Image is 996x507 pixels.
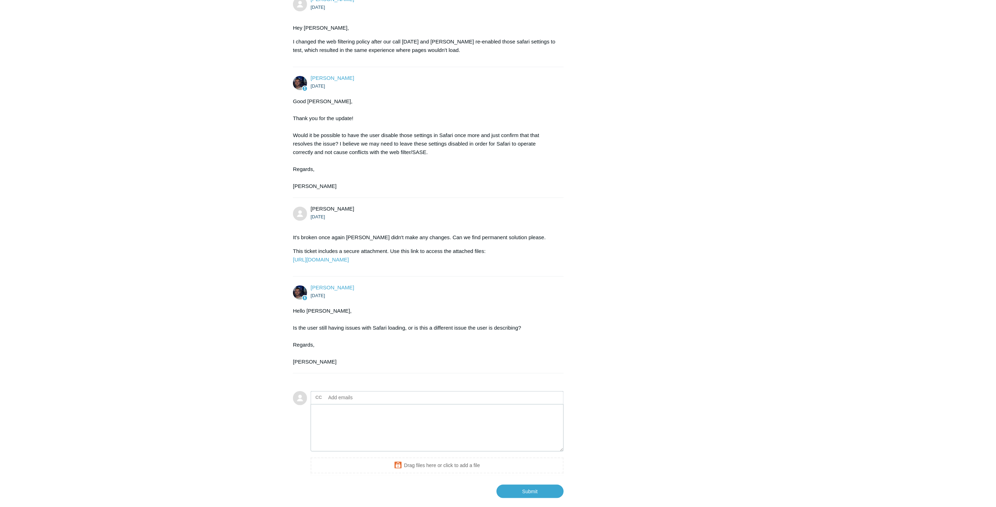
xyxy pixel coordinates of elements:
label: CC [316,392,322,403]
a: [PERSON_NAME] [311,75,354,81]
a: [PERSON_NAME] [311,284,354,290]
p: It's broken once again [PERSON_NAME] didn't make any changes. Can we find permanent solution please. [293,233,557,242]
time: 08/29/2025, 12:03 [311,293,325,298]
div: Good [PERSON_NAME], Thank you for the update! Would it be possible to have the user disable those... [293,97,557,190]
input: Add emails [326,392,402,403]
div: Hello [PERSON_NAME], Is the user still having issues with Safari loading, or is this a different ... [293,307,557,366]
span: Connor Davis [311,75,354,81]
time: 08/27/2025, 16:47 [311,214,325,219]
time: 08/26/2025, 10:32 [311,83,325,89]
p: Hey [PERSON_NAME], [293,24,557,32]
a: [URL][DOMAIN_NAME] [293,257,349,263]
span: Victor Villanueva [311,206,354,212]
time: 08/26/2025, 08:28 [311,5,325,10]
span: Connor Davis [311,284,354,290]
input: Submit [497,485,564,498]
p: This ticket includes a secure attachment. Use this link to access the attached files: [293,247,557,264]
p: I changed the web filtering policy after our call [DATE] and [PERSON_NAME] re-enabled those safar... [293,37,557,54]
textarea: Add your reply [311,404,564,452]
